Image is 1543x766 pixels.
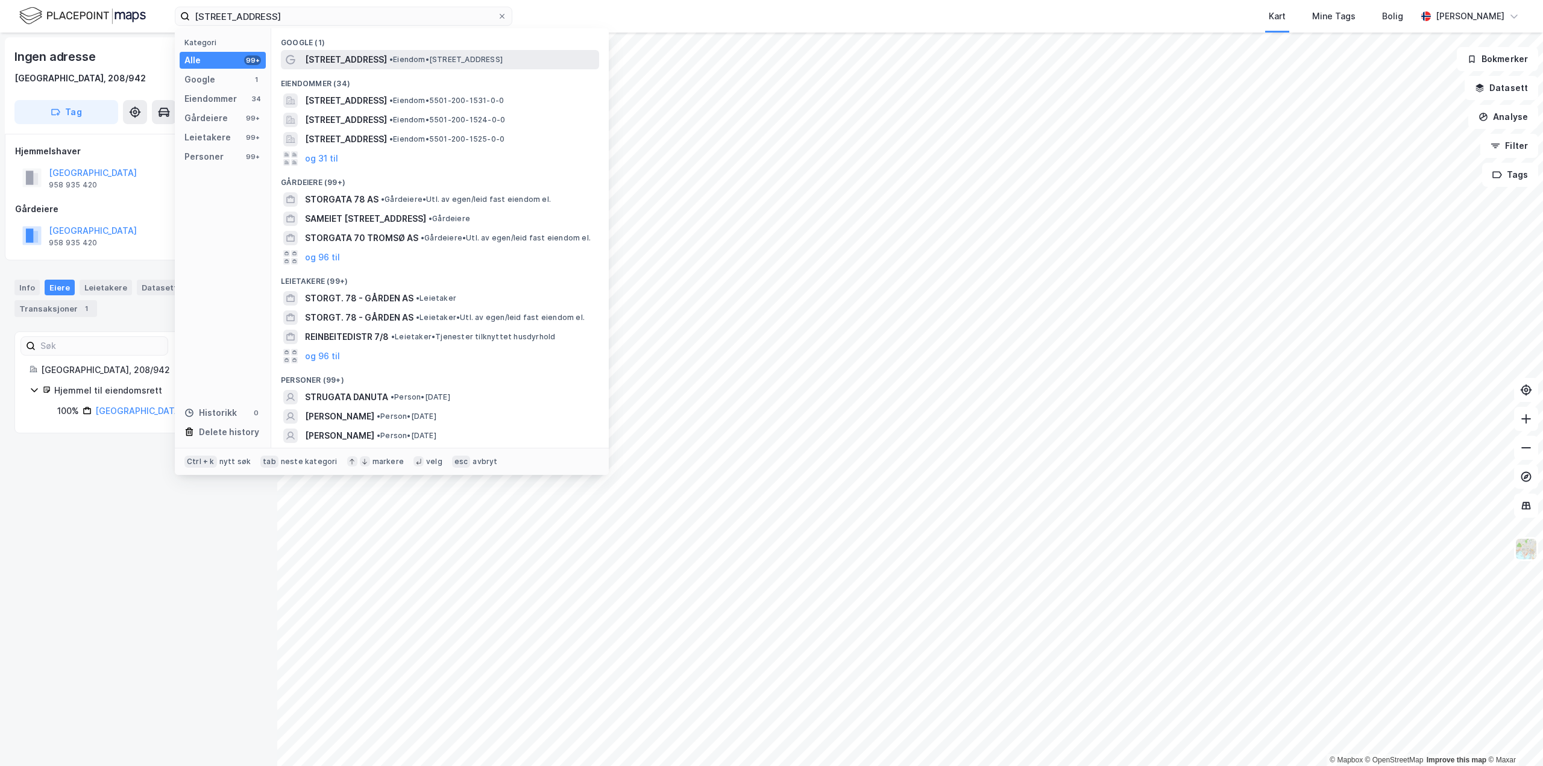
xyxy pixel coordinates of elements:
div: markere [372,457,404,466]
div: Kart [1269,9,1286,24]
a: OpenStreetMap [1365,756,1424,764]
button: og 96 til [305,250,340,265]
div: Personer [184,149,224,164]
span: [PERSON_NAME] [305,409,374,424]
span: • [389,134,393,143]
span: Leietaker • Tjenester tilknyttet husdyrhold [391,332,555,342]
span: • [391,392,394,401]
div: esc [452,456,471,468]
span: Person • [DATE] [391,392,450,402]
div: avbryt [473,457,497,466]
div: 99+ [244,133,261,142]
span: Person • [DATE] [377,431,436,441]
span: STORGT. 78 - GÅRDEN AS [305,310,413,325]
span: STRUGATA DANUTA [305,390,388,404]
span: • [377,412,380,421]
button: Tag [14,100,118,124]
input: Søk [36,337,168,355]
span: • [381,195,385,204]
span: Eiendom • 5501-200-1525-0-0 [389,134,504,144]
div: Gårdeiere (99+) [271,168,609,190]
div: Delete history [199,425,259,439]
div: Bolig [1382,9,1403,24]
div: Gårdeiere [15,202,262,216]
div: Mine Tags [1312,9,1356,24]
span: Eiendom • 5501-200-1524-0-0 [389,115,505,125]
button: Datasett [1465,76,1538,100]
div: [GEOGRAPHIC_DATA], 208/942 [14,71,146,86]
span: • [389,96,393,105]
div: Hjemmelshaver [15,144,262,159]
div: 99+ [244,113,261,123]
a: [GEOGRAPHIC_DATA] [95,406,183,416]
div: [PERSON_NAME] [1436,9,1504,24]
div: Eiere [45,280,75,295]
div: 1 [80,303,92,315]
span: [STREET_ADDRESS] [305,93,387,108]
div: Gårdeiere [184,111,228,125]
span: Gårdeiere • Utl. av egen/leid fast eiendom el. [421,233,591,243]
span: SAMEIET [STREET_ADDRESS] [305,212,426,226]
span: STORGATA 70 TROMSØ AS [305,231,418,245]
span: [PERSON_NAME] [305,429,374,443]
a: Improve this map [1427,756,1486,764]
span: Leietaker [416,294,456,303]
span: Leietaker • Utl. av egen/leid fast eiendom el. [416,313,585,322]
span: • [391,332,395,341]
div: tab [260,456,278,468]
div: velg [426,457,442,466]
a: Mapbox [1330,756,1363,764]
span: [STREET_ADDRESS] [305,52,387,67]
div: Leietakere [80,280,132,295]
div: Leietakere [184,130,231,145]
div: Kontrollprogram for chat [1483,708,1543,766]
span: • [377,431,380,440]
div: 34 [251,94,261,104]
div: Hjemmel til eiendomsrett [54,383,248,398]
div: Eiendommer [184,92,237,106]
div: Alle [184,53,201,67]
div: Personer (99+) [271,366,609,388]
div: neste kategori [281,457,338,466]
button: Analyse [1468,105,1538,129]
div: Datasett [137,280,182,295]
div: 0 [251,408,261,418]
span: • [389,55,393,64]
span: Eiendom • [STREET_ADDRESS] [389,55,503,64]
span: • [429,214,432,223]
button: og 31 til [305,151,338,166]
button: Tags [1482,163,1538,187]
div: 99+ [244,152,261,162]
span: • [416,313,420,322]
div: Ingen adresse [14,47,98,66]
img: logo.f888ab2527a4732fd821a326f86c7f29.svg [19,5,146,27]
span: [STREET_ADDRESS] [305,132,387,146]
div: 1 [251,75,261,84]
div: Eiendommer (34) [271,69,609,91]
span: Gårdeiere • Utl. av egen/leid fast eiendom el. [381,195,551,204]
div: Transaksjoner [14,300,97,317]
span: STORGT. 78 - GÅRDEN AS [305,291,413,306]
span: • [389,115,393,124]
button: Bokmerker [1457,47,1538,71]
iframe: Chat Widget [1483,708,1543,766]
div: 958 935 420 [49,238,97,248]
div: [GEOGRAPHIC_DATA], 208/942 [41,363,248,377]
span: • [416,294,420,303]
div: Leietakere (99+) [271,267,609,289]
input: Søk på adresse, matrikkel, gårdeiere, leietakere eller personer [190,7,497,25]
span: Gårdeiere [429,214,470,224]
div: Google (1) [271,28,609,50]
span: STORGATA 78 AS [305,192,379,207]
img: Z [1515,538,1538,560]
div: Google [184,72,215,87]
div: Historikk [184,406,237,420]
div: Info [14,280,40,295]
div: Kategori [184,38,266,47]
span: Person • [DATE] [377,412,436,421]
span: REINBEITEDISTR 7/8 [305,330,389,344]
div: 99+ [244,55,261,65]
span: • [421,233,424,242]
span: Eiendom • 5501-200-1531-0-0 [389,96,504,105]
div: 958 935 420 [49,180,97,190]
